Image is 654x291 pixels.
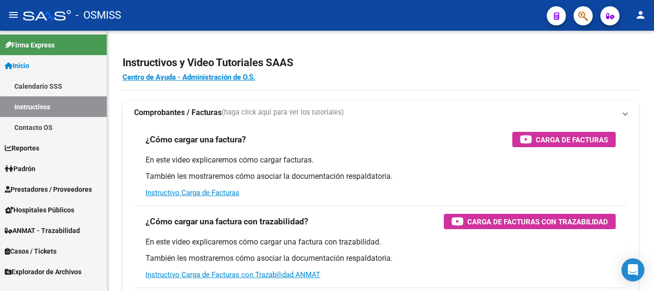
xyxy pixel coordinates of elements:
span: (haga click aquí para ver los tutoriales) [222,107,344,118]
a: Instructivo Carga de Facturas con Trazabilidad ANMAT [146,270,320,279]
mat-icon: menu [8,9,19,21]
p: También les mostraremos cómo asociar la documentación respaldatoria. [146,253,616,264]
span: Casos / Tickets [5,246,56,256]
mat-expansion-panel-header: Comprobantes / Facturas(haga click aquí para ver los tutoriales) [123,101,639,124]
h3: ¿Cómo cargar una factura con trazabilidad? [146,215,308,228]
h2: Instructivos y Video Tutoriales SAAS [123,54,639,72]
h3: ¿Cómo cargar una factura? [146,133,246,146]
span: ANMAT - Trazabilidad [5,225,80,236]
span: Padrón [5,163,35,174]
span: Reportes [5,143,39,153]
div: Open Intercom Messenger [621,258,644,281]
button: Carga de Facturas con Trazabilidad [444,214,616,229]
strong: Comprobantes / Facturas [134,107,222,118]
span: Explorador de Archivos [5,267,81,277]
p: En este video explicaremos cómo cargar una factura con trazabilidad. [146,237,616,247]
mat-icon: person [635,9,646,21]
p: En este video explicaremos cómo cargar facturas. [146,155,616,165]
span: Firma Express [5,40,55,50]
button: Carga de Facturas [512,132,616,147]
span: Prestadores / Proveedores [5,184,92,195]
span: Hospitales Públicos [5,205,74,215]
span: Carga de Facturas [536,134,608,146]
a: Centro de Ayuda - Administración de O.S. [123,73,255,81]
p: También les mostraremos cómo asociar la documentación respaldatoria. [146,171,616,182]
span: Inicio [5,60,29,71]
a: Instructivo Carga de Facturas [146,188,239,197]
span: - OSMISS [76,5,121,26]
span: Carga de Facturas con Trazabilidad [467,216,608,228]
